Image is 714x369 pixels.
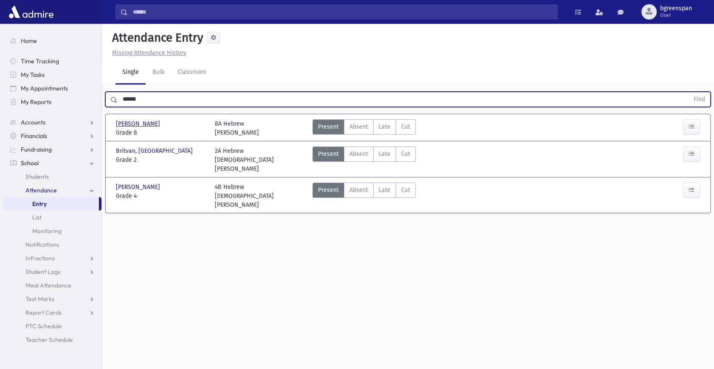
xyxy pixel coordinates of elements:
[3,306,101,319] a: Report Cards
[25,336,73,344] span: Teacher Schedule
[25,282,71,289] span: Meal Attendance
[146,61,171,85] a: Bulk
[3,292,101,306] a: Test Marks
[21,118,45,126] span: Accounts
[3,129,101,143] a: Financials
[115,61,146,85] a: Single
[3,251,101,265] a: Infractions
[401,122,410,131] span: Cut
[21,37,37,45] span: Home
[21,71,45,79] span: My Tasks
[3,279,101,292] a: Meal Attendance
[3,156,101,170] a: School
[3,197,99,211] a: Entry
[116,155,206,164] span: Grade 2
[21,85,68,92] span: My Appointments
[3,265,101,279] a: Student Logs
[215,183,305,209] div: 4B Hebrew [DEMOGRAPHIC_DATA][PERSON_NAME]
[21,159,39,167] span: School
[109,31,203,45] h5: Attendance Entry
[109,49,186,56] a: Missing Attendance History
[116,119,162,128] span: [PERSON_NAME]
[3,95,101,109] a: My Reports
[116,146,194,155] span: Britvan, [GEOGRAPHIC_DATA]
[25,322,62,330] span: PTC Schedule
[379,186,391,194] span: Late
[171,61,213,85] a: Classroom
[318,186,339,194] span: Present
[349,186,368,194] span: Absent
[660,5,692,12] span: bgreenspan
[215,146,305,173] div: 2A Hebrew [DEMOGRAPHIC_DATA][PERSON_NAME]
[215,119,259,137] div: 8A Hebrew [PERSON_NAME]
[32,214,42,221] span: List
[3,54,101,68] a: Time Tracking
[25,309,62,316] span: Report Cards
[112,49,186,56] u: Missing Attendance History
[3,211,101,224] a: List
[318,122,339,131] span: Present
[32,200,47,208] span: Entry
[3,170,101,183] a: Students
[349,122,368,131] span: Absent
[689,92,710,107] button: Find
[3,224,101,238] a: Monitoring
[21,132,47,140] span: Financials
[312,183,416,209] div: AttTypes
[401,186,410,194] span: Cut
[25,186,57,194] span: Attendance
[25,241,59,248] span: Notifications
[116,183,162,192] span: [PERSON_NAME]
[32,227,62,235] span: Monitoring
[3,319,101,333] a: PTC Schedule
[318,149,339,158] span: Present
[401,149,410,158] span: Cut
[660,12,692,19] span: User
[128,4,557,20] input: Search
[21,98,51,106] span: My Reports
[3,68,101,82] a: My Tasks
[25,295,54,303] span: Test Marks
[379,122,391,131] span: Late
[312,119,416,137] div: AttTypes
[25,268,60,276] span: Student Logs
[21,146,52,153] span: Fundraising
[116,128,206,137] span: Grade 8
[379,149,391,158] span: Late
[3,238,101,251] a: Notifications
[3,183,101,197] a: Attendance
[21,57,59,65] span: Time Tracking
[3,143,101,156] a: Fundraising
[312,146,416,173] div: AttTypes
[116,192,206,200] span: Grade 4
[25,173,49,180] span: Students
[7,3,56,20] img: AdmirePro
[3,34,101,48] a: Home
[349,149,368,158] span: Absent
[25,254,55,262] span: Infractions
[3,115,101,129] a: Accounts
[3,333,101,346] a: Teacher Schedule
[3,82,101,95] a: My Appointments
